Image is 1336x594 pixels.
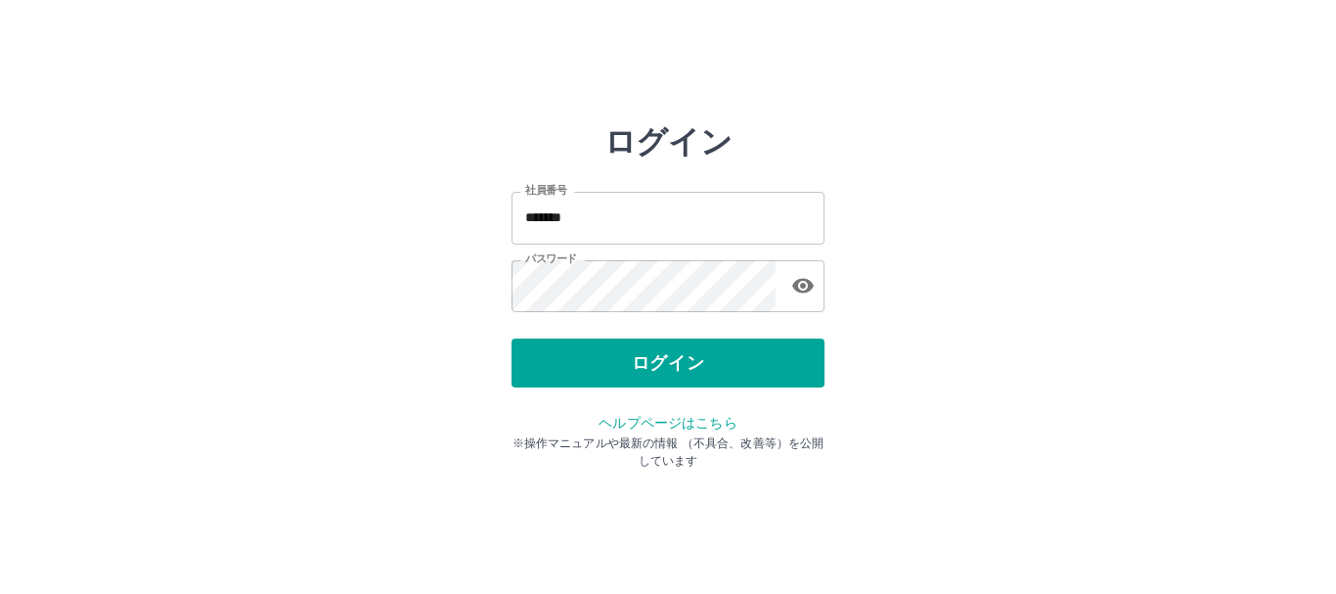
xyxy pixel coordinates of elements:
button: ログイン [512,339,824,388]
label: 社員番号 [525,183,566,198]
a: ヘルプページはこちら [599,415,736,431]
p: ※操作マニュアルや最新の情報 （不具合、改善等）を公開しています [512,434,824,470]
h2: ログイン [604,123,733,160]
label: パスワード [525,251,577,266]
